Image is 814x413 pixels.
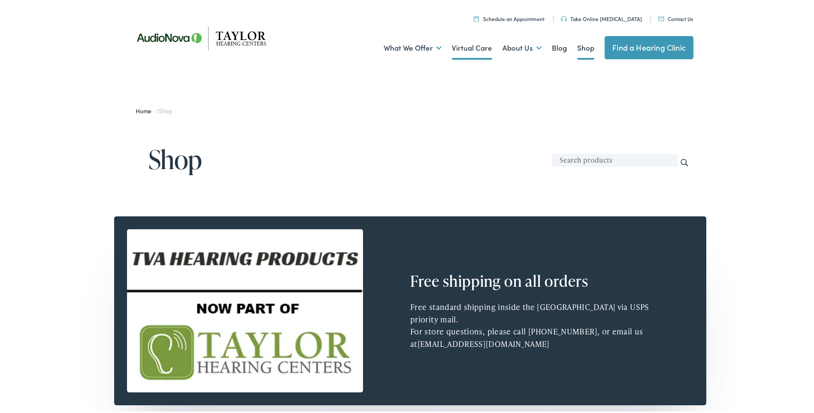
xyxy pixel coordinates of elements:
span: / [136,105,172,113]
img: utility icon [658,15,664,19]
span: Shop [159,105,172,113]
h2: Free shipping on all orders [410,270,633,288]
h1: Shop [148,143,693,172]
a: [EMAIL_ADDRESS][DOMAIN_NAME] [418,337,550,347]
a: About Us [502,30,542,62]
a: Blog [552,30,567,62]
a: Schedule an Appointment [474,13,545,21]
img: utility icon [474,14,479,20]
p: Free standard shipping inside the [GEOGRAPHIC_DATA] via USPS priority mail. [410,299,670,324]
a: Virtual Care [452,30,492,62]
img: utility icon [561,15,567,20]
a: What We Offer [384,30,442,62]
a: Contact Us [658,13,693,21]
a: Shop [577,30,594,62]
a: Home [136,105,156,113]
a: Find a Hearing Clinic [605,34,693,58]
input: Search products [552,152,678,165]
input: Search [680,156,689,166]
a: Take Online [MEDICAL_DATA] [561,13,642,21]
p: For store questions, please call [PHONE_NUMBER], or email us at [410,324,670,349]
